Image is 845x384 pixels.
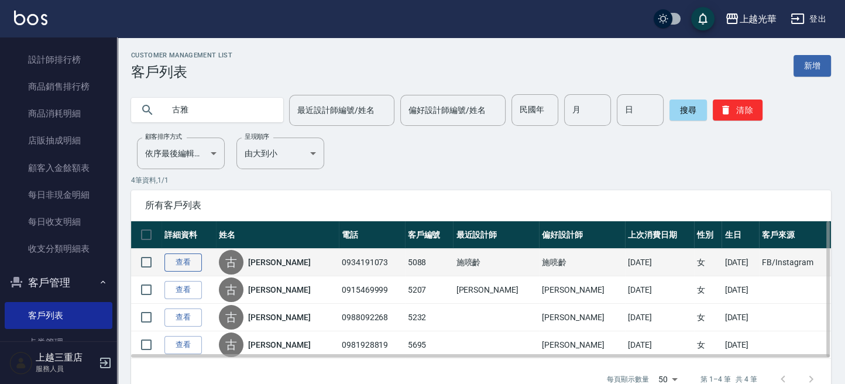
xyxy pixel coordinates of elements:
[164,94,274,126] input: 搜尋關鍵字
[248,339,310,351] a: [PERSON_NAME]
[339,331,405,359] td: 0981928819
[625,249,694,276] td: [DATE]
[694,304,722,331] td: 女
[339,249,405,276] td: 0934191073
[539,331,625,359] td: [PERSON_NAME]
[405,221,454,249] th: 客戶編號
[759,249,831,276] td: FB/Instagram
[669,100,707,121] button: 搜尋
[759,221,831,249] th: 客戶來源
[625,276,694,304] td: [DATE]
[722,249,759,276] td: [DATE]
[722,304,759,331] td: [DATE]
[5,268,112,298] button: 客戶管理
[339,221,405,249] th: 電話
[405,249,454,276] td: 5088
[5,302,112,329] a: 客戶列表
[162,221,216,249] th: 詳細資料
[5,73,112,100] a: 商品銷售排行榜
[5,127,112,154] a: 店販抽成明細
[145,132,182,141] label: 顧客排序方式
[219,250,243,275] div: 古
[539,304,625,331] td: [PERSON_NAME]
[786,8,831,30] button: 登出
[164,336,202,354] a: 查看
[405,276,454,304] td: 5207
[245,132,269,141] label: 呈現順序
[236,138,324,169] div: 由大到小
[339,276,405,304] td: 0915469999
[625,221,694,249] th: 上次消費日期
[694,331,722,359] td: 女
[36,364,95,374] p: 服務人員
[694,249,722,276] td: 女
[691,7,715,30] button: save
[248,311,310,323] a: [PERSON_NAME]
[539,249,625,276] td: 施喨齡
[722,276,759,304] td: [DATE]
[248,284,310,296] a: [PERSON_NAME]
[453,249,539,276] td: 施喨齡
[453,221,539,249] th: 最近設計師
[248,256,310,268] a: [PERSON_NAME]
[722,331,759,359] td: [DATE]
[5,46,112,73] a: 設計師排行榜
[694,276,722,304] td: 女
[219,277,243,302] div: 古
[9,351,33,375] img: Person
[145,200,817,211] span: 所有客戶列表
[694,221,722,249] th: 性別
[164,281,202,299] a: 查看
[36,352,95,364] h5: 上越三重店
[5,208,112,235] a: 每日收支明細
[720,7,781,31] button: 上越光華
[131,175,831,186] p: 4 筆資料, 1 / 1
[339,304,405,331] td: 0988092268
[14,11,47,25] img: Logo
[216,221,339,249] th: 姓名
[164,253,202,272] a: 查看
[219,305,243,330] div: 古
[137,138,225,169] div: 依序最後編輯時間
[625,304,694,331] td: [DATE]
[5,100,112,127] a: 商品消耗明細
[539,276,625,304] td: [PERSON_NAME]
[453,276,539,304] td: [PERSON_NAME]
[5,235,112,262] a: 收支分類明細表
[739,12,777,26] div: 上越光華
[5,155,112,181] a: 顧客入金餘額表
[219,332,243,357] div: 古
[131,52,232,59] h2: Customer Management List
[794,55,831,77] a: 新增
[539,221,625,249] th: 偏好設計師
[5,181,112,208] a: 每日非現金明細
[131,64,232,80] h3: 客戶列表
[625,331,694,359] td: [DATE]
[405,331,454,359] td: 5695
[713,100,762,121] button: 清除
[164,308,202,327] a: 查看
[5,329,112,356] a: 卡券管理
[405,304,454,331] td: 5232
[722,221,759,249] th: 生日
